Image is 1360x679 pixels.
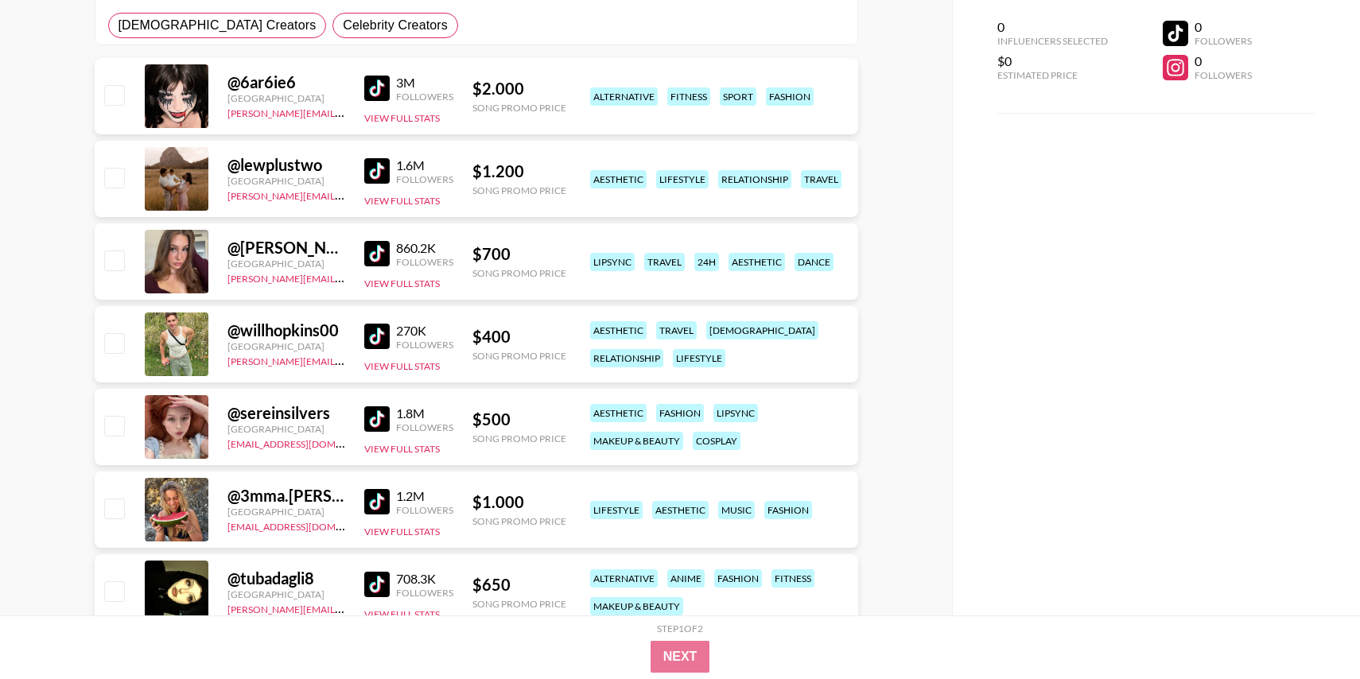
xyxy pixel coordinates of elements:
div: lipsync [713,404,758,422]
div: @ 3mma.[PERSON_NAME] [227,486,345,506]
div: @ sereinsilvers [227,403,345,423]
div: aesthetic [590,404,647,422]
img: TikTok [364,406,390,432]
img: TikTok [364,489,390,514]
button: View Full Stats [364,526,440,537]
div: alternative [590,569,658,588]
div: $ 1.000 [472,492,566,512]
button: View Full Stats [364,443,440,455]
div: Song Promo Price [472,598,566,610]
div: $ 650 [472,575,566,595]
div: Song Promo Price [472,515,566,527]
div: [GEOGRAPHIC_DATA] [227,423,345,435]
div: Step 1 of 2 [657,623,703,634]
div: cosplay [693,432,740,450]
div: anime [667,569,705,588]
a: [EMAIL_ADDRESS][DOMAIN_NAME] [227,435,387,450]
div: [GEOGRAPHIC_DATA] [227,588,345,600]
div: fashion [714,569,762,588]
button: View Full Stats [364,608,440,620]
div: music [718,501,755,519]
div: aesthetic [652,501,709,519]
div: $ 500 [472,409,566,429]
div: lifestyle [590,501,643,519]
a: [EMAIL_ADDRESS][DOMAIN_NAME] [227,518,387,533]
div: Song Promo Price [472,433,566,444]
div: makeup & beauty [590,597,683,615]
div: fashion [764,501,812,519]
button: Next [651,641,710,673]
div: 708.3K [396,571,453,587]
div: Followers [396,587,453,599]
div: 1.2M [396,488,453,504]
div: makeup & beauty [590,432,683,450]
div: fitness [771,569,814,588]
a: [PERSON_NAME][EMAIL_ADDRESS][DOMAIN_NAME] [227,600,463,615]
div: Followers [396,504,453,516]
div: @ tubadagli8 [227,568,345,588]
div: [GEOGRAPHIC_DATA] [227,506,345,518]
img: TikTok [364,572,390,597]
div: fashion [656,404,704,422]
div: Followers [396,421,453,433]
div: 1.8M [396,405,453,421]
